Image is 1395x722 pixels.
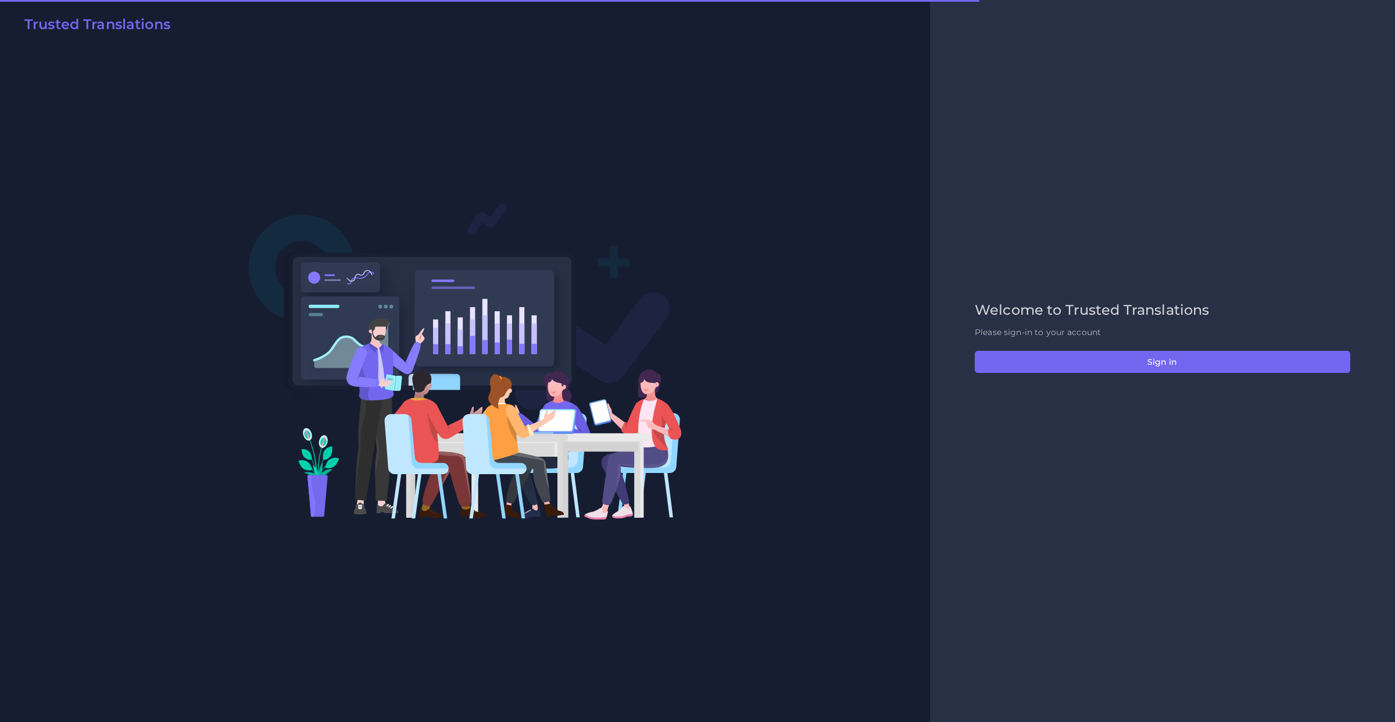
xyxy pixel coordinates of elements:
[16,16,170,37] a: Trusted Translations
[975,351,1350,373] button: Sign in
[975,326,1350,339] p: Please sign-in to your account
[975,302,1350,319] h2: Welcome to Trusted Translations
[248,202,682,520] img: Login V2
[24,16,170,33] h2: Trusted Translations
